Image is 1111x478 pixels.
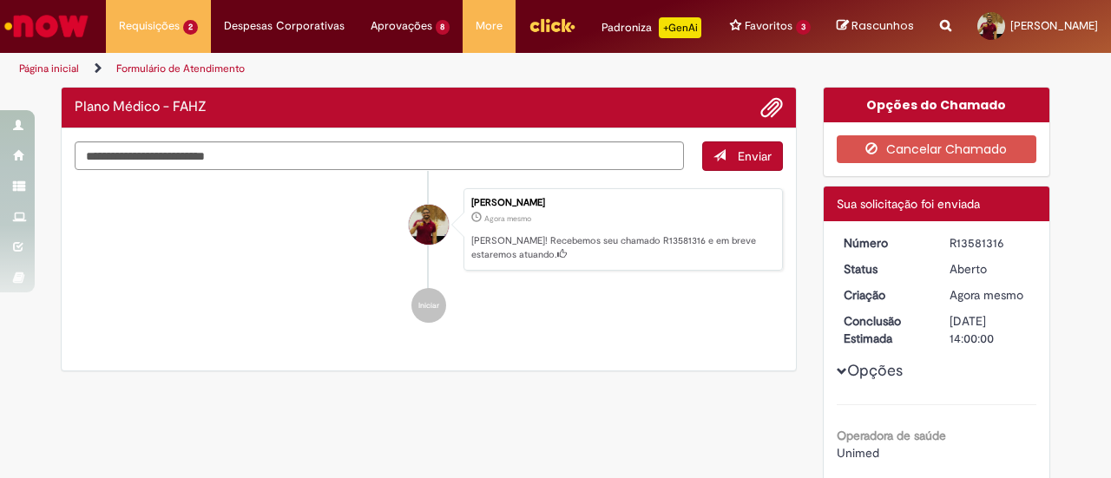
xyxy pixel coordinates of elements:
[831,312,937,347] dt: Conclusão Estimada
[75,188,783,272] li: Filipe Moraes Nogueira
[75,100,207,115] h2: Plano Médico - FAHZ Histórico de tíquete
[745,17,792,35] span: Favoritos
[824,88,1050,122] div: Opções do Chamado
[796,20,811,35] span: 3
[950,286,1030,304] div: 30/09/2025 12:46:14
[471,198,773,208] div: [PERSON_NAME]
[760,96,783,119] button: Adicionar anexos
[75,141,684,170] textarea: Digite sua mensagem aqui...
[224,17,345,35] span: Despesas Corporativas
[950,260,1030,278] div: Aberto
[831,286,937,304] dt: Criação
[837,135,1037,163] button: Cancelar Chamado
[13,53,727,85] ul: Trilhas de página
[837,196,980,212] span: Sua solicitação foi enviada
[659,17,701,38] p: +GenAi
[837,428,946,443] b: Operadora de saúde
[851,17,914,34] span: Rascunhos
[950,287,1023,303] time: 30/09/2025 12:46:14
[950,287,1023,303] span: Agora mesmo
[484,213,531,224] time: 30/09/2025 12:46:14
[409,205,449,245] div: Filipe Moraes Nogueira
[950,234,1030,252] div: R13581316
[471,234,773,261] p: [PERSON_NAME]! Recebemos seu chamado R13581316 e em breve estaremos atuando.
[738,148,772,164] span: Enviar
[119,17,180,35] span: Requisições
[2,9,91,43] img: ServiceNow
[19,62,79,75] a: Página inicial
[837,445,879,461] span: Unimed
[837,18,914,35] a: Rascunhos
[436,20,450,35] span: 8
[602,17,701,38] div: Padroniza
[831,234,937,252] dt: Número
[1010,18,1098,33] span: [PERSON_NAME]
[484,213,531,224] span: Agora mesmo
[831,260,937,278] dt: Status
[950,312,1030,347] div: [DATE] 14:00:00
[371,17,432,35] span: Aprovações
[476,17,503,35] span: More
[75,171,783,341] ul: Histórico de tíquete
[116,62,245,75] a: Formulário de Atendimento
[702,141,783,171] button: Enviar
[529,12,575,38] img: click_logo_yellow_360x200.png
[183,20,198,35] span: 2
